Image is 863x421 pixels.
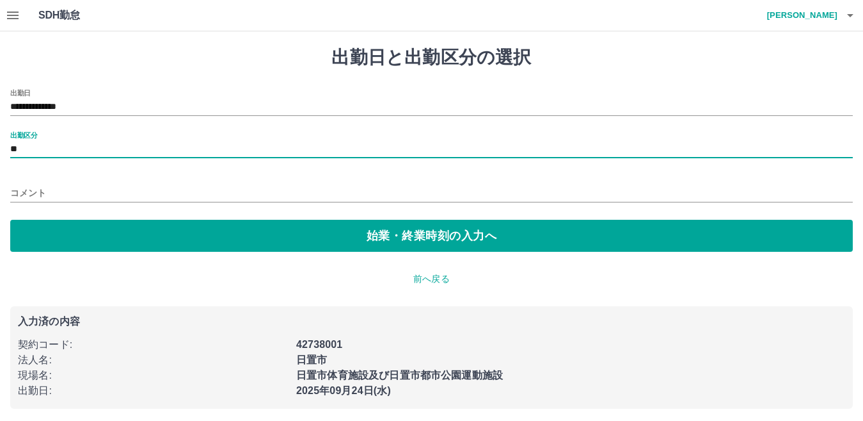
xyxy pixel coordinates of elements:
b: 42738001 [296,339,342,350]
h1: 出勤日と出勤区分の選択 [10,47,853,69]
label: 出勤日 [10,88,31,97]
b: 日置市体育施設及び日置市都市公園運動施設 [296,370,503,381]
p: 出勤日 : [18,383,289,399]
label: 出勤区分 [10,130,37,140]
b: 日置市 [296,354,327,365]
b: 2025年09月24日(水) [296,385,391,396]
p: 契約コード : [18,337,289,352]
p: 法人名 : [18,352,289,368]
p: 現場名 : [18,368,289,383]
button: 始業・終業時刻の入力へ [10,220,853,252]
p: 前へ戻る [10,272,853,286]
p: 入力済の内容 [18,317,845,327]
